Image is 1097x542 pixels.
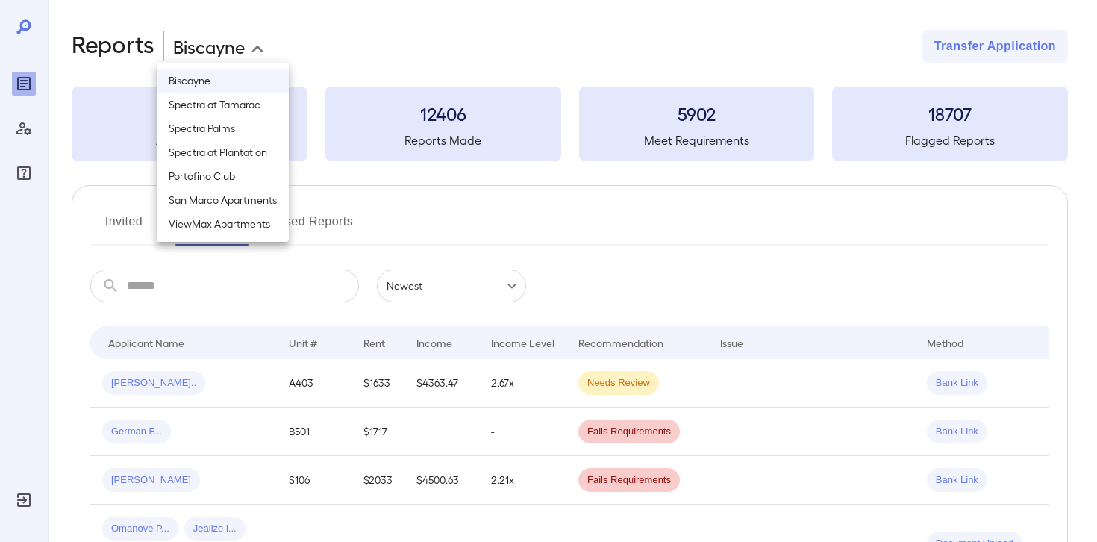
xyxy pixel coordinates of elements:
[157,69,289,93] li: Biscayne
[157,93,289,116] li: Spectra at Tamarac
[157,140,289,164] li: Spectra at Plantation
[157,116,289,140] li: Spectra Palms
[157,212,289,236] li: ViewMax Apartments
[157,164,289,188] li: Portofino Club
[157,188,289,212] li: San Marco Apartments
